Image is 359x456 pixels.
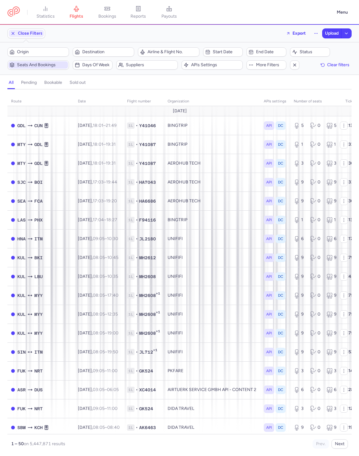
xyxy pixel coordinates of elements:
span: HNA [17,235,26,242]
span: API [266,311,272,317]
span: DC [278,349,283,355]
a: bookings [92,6,123,19]
span: KUL [17,311,26,318]
span: MH2608 [139,273,156,280]
span: NRT [34,405,43,412]
span: API [266,217,272,223]
span: FCA [34,198,43,204]
span: SIN [17,349,26,355]
span: [DATE], [78,161,116,166]
span: Y41087 [139,160,156,166]
span: [DATE], [78,293,118,298]
span: API [266,160,272,166]
span: API [266,255,272,261]
div: 9 [327,349,338,355]
span: – [93,312,118,317]
span: • [136,292,138,299]
span: CUN [34,122,43,129]
div: 9 [294,198,305,204]
span: 1L [127,217,135,223]
button: APIs settings [182,60,243,70]
time: 09:05 [93,406,105,411]
span: 1L [127,273,135,280]
div: 6 [294,387,305,393]
span: ITM [34,349,43,355]
span: DUS [34,386,43,393]
span: statistics [36,14,55,19]
span: – [93,330,118,336]
button: Close Filters [8,29,45,38]
div: 9 [294,292,305,299]
span: GDL [34,160,43,167]
time: 19:31 [106,161,116,166]
span: • [136,236,138,242]
a: reports [123,6,154,19]
span: Upload [325,31,339,36]
span: API [266,368,272,374]
span: GK524 [139,368,153,374]
time: 03:05 [93,387,105,392]
span: • [136,311,138,317]
span: DC [278,368,283,374]
time: 19:44 [106,179,117,185]
div: 9 [294,179,305,185]
span: Y41046 [139,123,156,129]
span: MTY [17,141,26,148]
span: ITM [34,235,43,242]
time: 17:03 [93,179,104,185]
div: 0 [310,198,322,204]
span: 1L [127,123,135,129]
span: – [93,198,117,204]
span: [DATE], [78,123,117,128]
span: reports [130,14,146,19]
span: • [136,141,138,148]
span: JL712 [139,349,153,355]
div: 0 [310,141,322,148]
div: 9 [327,255,338,261]
span: – [93,387,119,392]
th: date [74,97,123,106]
span: 1L [127,387,135,393]
span: DC [278,217,283,223]
time: 19:20 [106,198,117,204]
span: Close Filters [18,31,43,36]
th: APIs settings [260,97,290,106]
a: payouts [154,6,185,19]
span: [DATE], [78,274,118,279]
span: GK524 [139,406,153,412]
span: DC [278,123,283,129]
span: [DATE], [78,217,117,222]
td: BINGTRIP [164,116,260,135]
div: 0 [310,311,322,317]
td: UNIFIFI [164,342,260,361]
span: API [266,273,272,280]
td: UNIFIFI [164,248,260,267]
span: [DATE], [78,330,118,336]
button: Days of week [73,60,113,70]
span: DC [278,330,283,336]
span: API [266,141,272,148]
span: ASR [17,386,26,393]
span: KUL [17,292,26,299]
span: End date [256,49,284,54]
span: API [266,123,272,129]
span: – [93,368,118,373]
span: [DATE], [78,236,118,241]
span: 1L [127,330,135,336]
time: 18:01 [93,123,103,128]
span: APIs settings [191,62,241,67]
div: 0 [310,179,322,185]
time: 09:05 [93,368,105,373]
span: • [136,179,138,185]
div: 0 [310,255,322,261]
span: • [136,387,138,393]
span: [DATE], [78,387,119,392]
span: 1L [127,179,135,185]
span: DC [278,160,283,166]
button: Airline & Flight No. [138,47,199,57]
span: [DATE], [78,368,118,373]
th: number of seats [290,97,342,106]
span: Suppliers [126,62,176,67]
div: 0 [310,349,322,355]
div: 0 [310,387,322,393]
